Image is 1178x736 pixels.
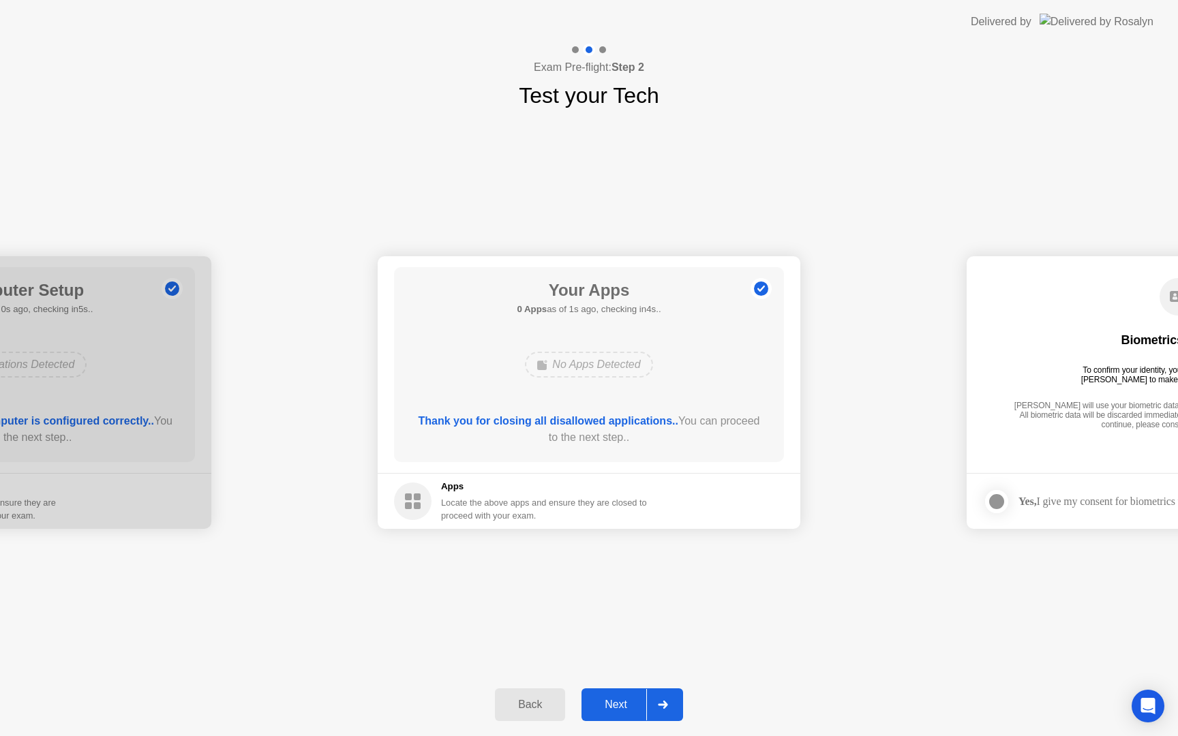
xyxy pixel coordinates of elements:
h5: as of 1s ago, checking in4s.. [517,303,661,316]
div: No Apps Detected [525,352,652,378]
div: Back [499,699,561,711]
h5: Apps [441,480,648,493]
b: Thank you for closing all disallowed applications.. [419,415,678,427]
h1: Test your Tech [519,79,659,112]
button: Back [495,688,565,721]
div: Next [586,699,646,711]
b: 0 Apps [517,304,547,314]
div: Open Intercom Messenger [1132,690,1164,722]
h4: Exam Pre-flight: [534,59,644,76]
div: Locate the above apps and ensure they are closed to proceed with your exam. [441,496,648,522]
img: Delivered by Rosalyn [1040,14,1153,29]
button: Next [582,688,683,721]
b: Step 2 [611,61,644,73]
strong: Yes, [1018,495,1036,507]
div: Delivered by [971,14,1031,30]
h1: Your Apps [517,278,661,303]
div: You can proceed to the next step.. [414,413,765,446]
